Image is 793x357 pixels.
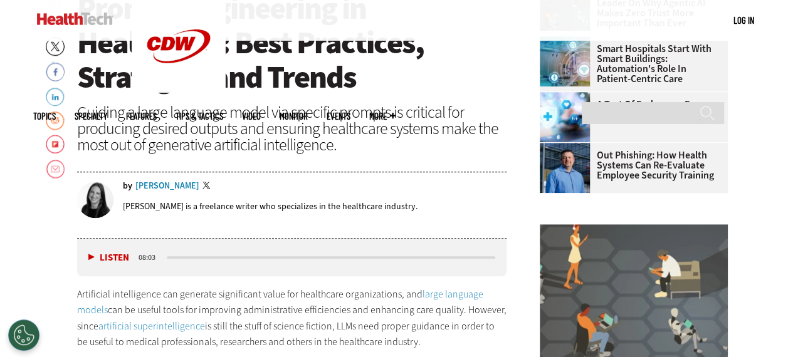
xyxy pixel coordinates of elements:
[75,111,107,121] span: Specialty
[540,143,590,193] img: Scott Currie
[77,239,507,276] div: media player
[123,182,132,190] span: by
[202,182,214,192] a: Twitter
[540,143,596,153] a: Scott Currie
[733,14,754,26] a: Log in
[123,200,418,212] p: [PERSON_NAME] is a freelance writer who specializes in the healthcare industry.
[126,111,157,121] a: Features
[280,111,308,121] a: MonITor
[733,14,754,27] div: User menu
[540,92,596,102] a: Healthcare cybersecurity
[33,111,56,121] span: Topics
[77,104,507,153] div: Guiding a large language model via specific prompts is critical for producing desired outputs and...
[540,92,590,142] img: Healthcare cybersecurity
[369,111,396,121] span: More
[37,13,113,25] img: Home
[77,286,507,350] p: Artificial intelligence can generate significant value for healthcare organizations, and can be u...
[135,182,199,190] a: [PERSON_NAME]
[8,319,39,351] div: Cookies Settings
[77,182,113,218] img: Erin Laviola
[137,252,165,263] div: duration
[176,111,223,121] a: Tips & Tactics
[132,83,226,96] a: CDW
[8,319,39,351] button: Open Preferences
[88,253,129,262] button: Listen
[242,111,261,121] a: Video
[98,319,205,333] a: artificial superintelligence
[540,150,720,180] a: Out Phishing: How Health Systems Can Re-Evaluate Employee Security Training
[327,111,350,121] a: Events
